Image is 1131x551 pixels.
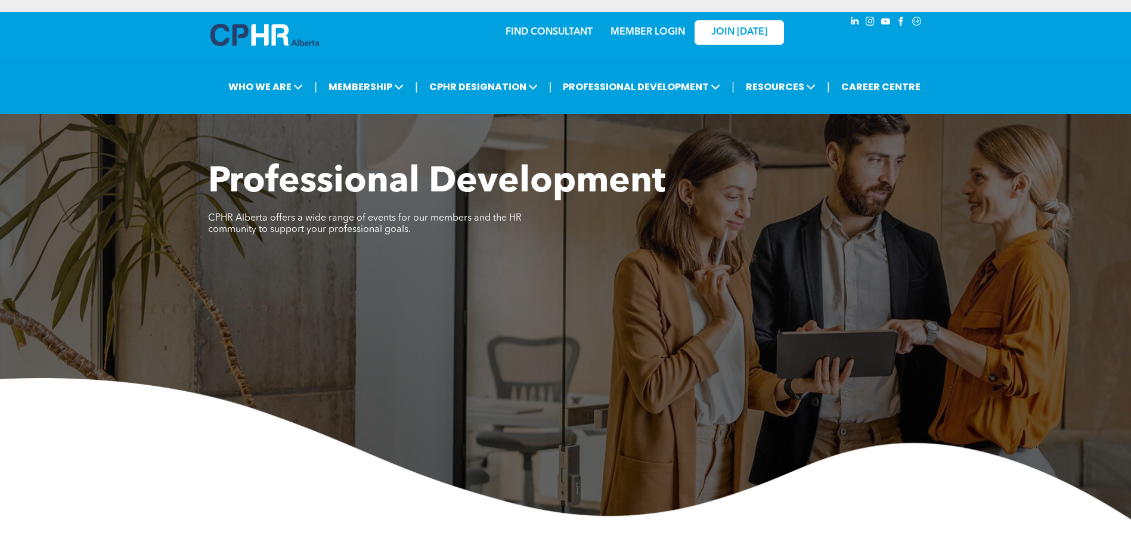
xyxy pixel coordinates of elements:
[838,76,924,98] a: CAREER CENTRE
[864,15,877,31] a: instagram
[611,27,685,37] a: MEMBER LOGIN
[506,27,593,37] a: FIND CONSULTANT
[210,24,319,46] img: A blue and white logo for cp alberta
[426,76,541,98] span: CPHR DESIGNATION
[208,213,522,234] span: CPHR Alberta offers a wide range of events for our members and the HR community to support your p...
[827,75,830,99] li: |
[711,27,767,38] span: JOIN [DATE]
[208,165,665,200] span: Professional Development
[225,76,306,98] span: WHO WE ARE
[742,76,819,98] span: RESOURCES
[325,76,407,98] span: MEMBERSHIP
[415,75,418,99] li: |
[895,15,908,31] a: facebook
[314,75,317,99] li: |
[549,75,552,99] li: |
[848,15,862,31] a: linkedin
[695,20,784,45] a: JOIN [DATE]
[559,76,724,98] span: PROFESSIONAL DEVELOPMENT
[732,75,735,99] li: |
[879,15,893,31] a: youtube
[910,15,924,31] a: Social network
